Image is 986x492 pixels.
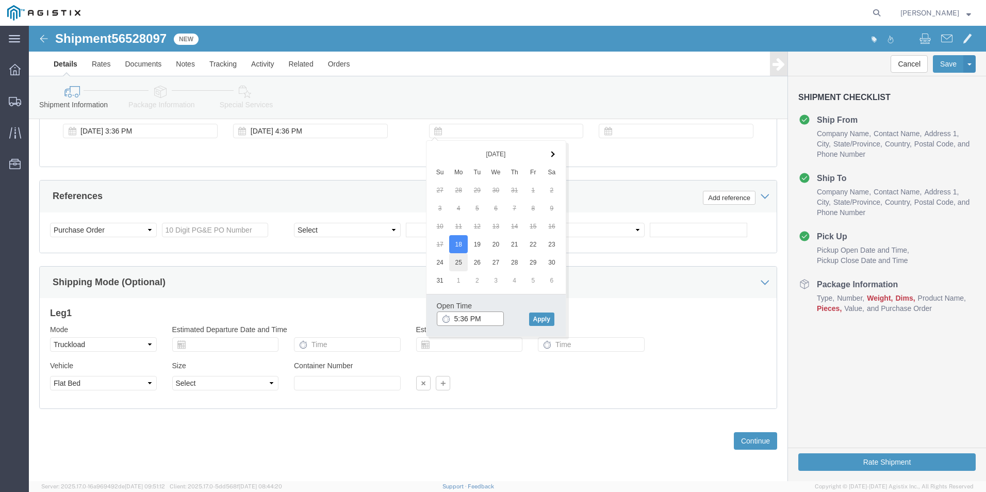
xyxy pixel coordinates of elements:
span: [DATE] 09:51:12 [125,483,165,489]
span: Copyright © [DATE]-[DATE] Agistix Inc., All Rights Reserved [815,482,974,491]
span: Server: 2025.17.0-16a969492de [41,483,165,489]
img: logo [7,5,80,21]
a: Support [442,483,468,489]
button: [PERSON_NAME] [900,7,972,19]
iframe: FS Legacy Container [29,26,986,481]
a: Feedback [468,483,494,489]
span: Client: 2025.17.0-5dd568f [170,483,282,489]
span: [DATE] 08:44:20 [239,483,282,489]
span: Robert Hall [900,7,959,19]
